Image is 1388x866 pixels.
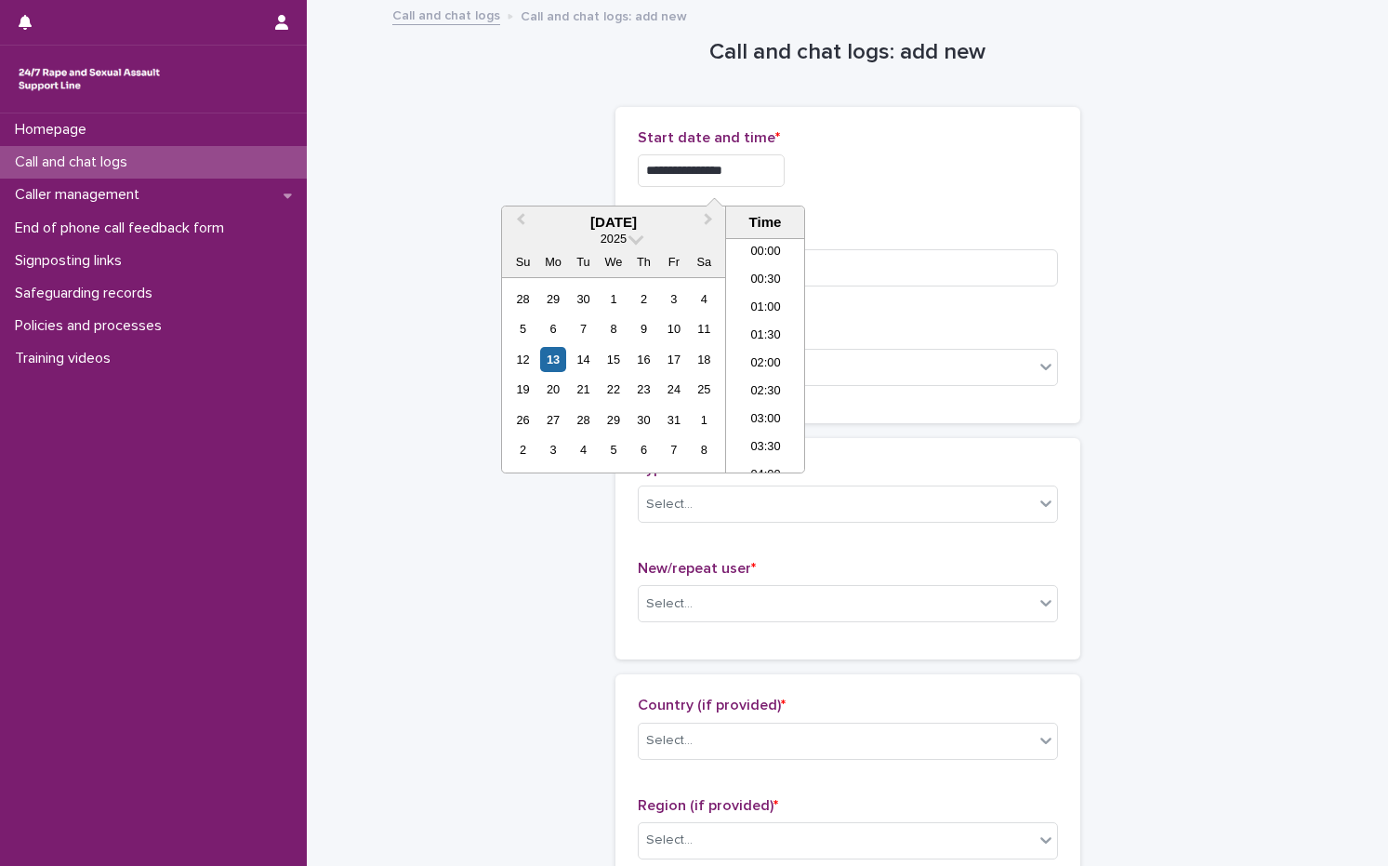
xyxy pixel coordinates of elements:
button: Previous Month [504,208,534,238]
div: Choose Monday, October 27th, 2025 [540,407,565,433]
div: Fr [661,249,686,274]
li: 03:00 [726,406,805,434]
p: Call and chat logs: add new [521,5,687,25]
div: [DATE] [502,214,725,231]
div: Choose Thursday, November 6th, 2025 [631,437,656,462]
div: Choose Wednesday, October 1st, 2025 [601,286,626,312]
div: Choose Thursday, October 30th, 2025 [631,407,656,433]
div: Choose Saturday, October 18th, 2025 [692,347,717,372]
div: Choose Friday, October 10th, 2025 [661,316,686,341]
h1: Call and chat logs: add new [615,39,1080,66]
div: Time [731,214,800,231]
div: Choose Wednesday, October 15th, 2025 [601,347,626,372]
p: Safeguarding records [7,285,167,302]
div: Choose Sunday, October 19th, 2025 [510,377,535,402]
li: 02:30 [726,379,805,406]
p: Signposting links [7,252,137,270]
div: Choose Tuesday, October 28th, 2025 [571,407,596,433]
p: Policies and processes [7,317,177,335]
div: Choose Saturday, October 11th, 2025 [692,316,717,341]
p: Homepage [7,121,101,139]
p: Call and chat logs [7,153,142,171]
button: Next Month [695,208,725,238]
div: Choose Saturday, October 4th, 2025 [692,286,717,312]
div: Choose Saturday, November 8th, 2025 [692,437,717,462]
div: Choose Wednesday, October 8th, 2025 [601,316,626,341]
div: Choose Tuesday, October 14th, 2025 [571,347,596,372]
li: 01:00 [726,295,805,323]
div: Choose Monday, October 6th, 2025 [540,316,565,341]
div: Su [510,249,535,274]
div: Choose Tuesday, October 7th, 2025 [571,316,596,341]
div: Choose Friday, October 3rd, 2025 [661,286,686,312]
div: Th [631,249,656,274]
li: 02:00 [726,351,805,379]
span: New/repeat user [638,561,756,576]
span: Country (if provided) [638,698,786,713]
div: Choose Sunday, October 12th, 2025 [510,347,535,372]
div: Choose Monday, October 20th, 2025 [540,377,565,402]
div: Choose Saturday, November 1st, 2025 [692,407,717,433]
div: Select... [646,731,693,751]
div: Choose Friday, October 31st, 2025 [661,407,686,433]
li: 01:30 [726,323,805,351]
div: Select... [646,495,693,514]
div: Sa [692,249,717,274]
img: rhQMoQhaT3yELyF149Cw [15,60,164,98]
div: Mo [540,249,565,274]
p: End of phone call feedback form [7,220,239,237]
div: Choose Wednesday, October 22nd, 2025 [601,377,626,402]
div: Choose Friday, October 17th, 2025 [661,347,686,372]
div: We [601,249,626,274]
li: 00:30 [726,267,805,295]
div: Choose Sunday, September 28th, 2025 [510,286,535,312]
div: Choose Tuesday, October 21st, 2025 [571,377,596,402]
div: Choose Thursday, October 23rd, 2025 [631,377,656,402]
div: Choose Sunday, October 26th, 2025 [510,407,535,433]
div: Choose Monday, November 3rd, 2025 [540,437,565,462]
li: 00:00 [726,239,805,267]
p: Caller management [7,186,154,204]
span: 2025 [601,232,627,246]
div: month 2025-10 [508,284,719,465]
div: Choose Thursday, October 9th, 2025 [631,316,656,341]
div: Select... [646,831,693,850]
div: Choose Friday, November 7th, 2025 [661,437,686,462]
span: Region (if provided) [638,798,778,813]
div: Choose Wednesday, October 29th, 2025 [601,407,626,433]
div: Tu [571,249,596,274]
li: 04:00 [726,462,805,490]
div: Select... [646,594,693,614]
li: 03:30 [726,434,805,462]
div: Choose Friday, October 24th, 2025 [661,377,686,402]
div: Choose Sunday, November 2nd, 2025 [510,437,535,462]
div: Choose Thursday, October 2nd, 2025 [631,286,656,312]
div: Choose Tuesday, September 30th, 2025 [571,286,596,312]
div: Choose Sunday, October 5th, 2025 [510,316,535,341]
div: Choose Monday, October 13th, 2025 [540,347,565,372]
div: Choose Saturday, October 25th, 2025 [692,377,717,402]
a: Call and chat logs [392,4,500,25]
div: Choose Thursday, October 16th, 2025 [631,347,656,372]
div: Choose Monday, September 29th, 2025 [540,286,565,312]
div: Choose Tuesday, November 4th, 2025 [571,437,596,462]
div: Choose Wednesday, November 5th, 2025 [601,437,626,462]
p: Training videos [7,350,126,367]
span: Start date and time [638,130,780,145]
